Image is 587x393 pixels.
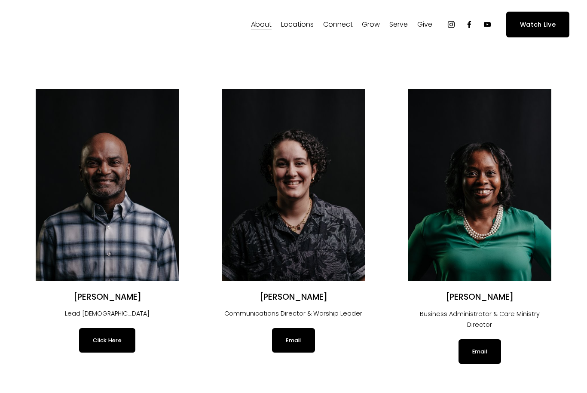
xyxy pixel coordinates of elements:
[389,18,408,31] a: folder dropdown
[272,328,315,352] a: Email
[465,20,474,29] a: Facebook
[417,18,432,31] span: Give
[251,18,272,31] span: About
[447,20,456,29] a: Instagram
[281,18,314,31] span: Locations
[36,308,179,319] p: Lead [DEMOGRAPHIC_DATA]
[323,18,353,31] span: Connect
[362,18,380,31] a: folder dropdown
[18,16,138,33] img: Fellowship Memphis
[417,18,432,31] a: folder dropdown
[222,292,365,303] h2: [PERSON_NAME]
[323,18,353,31] a: folder dropdown
[222,308,365,319] p: Communications Director & Worship Leader
[506,12,569,37] a: Watch Live
[79,328,135,352] a: Click Here
[222,89,365,280] img: Angélica Smith
[251,18,272,31] a: folder dropdown
[389,18,408,31] span: Serve
[362,18,380,31] span: Grow
[408,309,551,331] p: Business Administrator & Care Ministry Director
[408,292,551,303] h2: [PERSON_NAME]
[281,18,314,31] a: folder dropdown
[36,292,179,303] h2: [PERSON_NAME]
[483,20,492,29] a: YouTube
[459,339,501,363] a: Email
